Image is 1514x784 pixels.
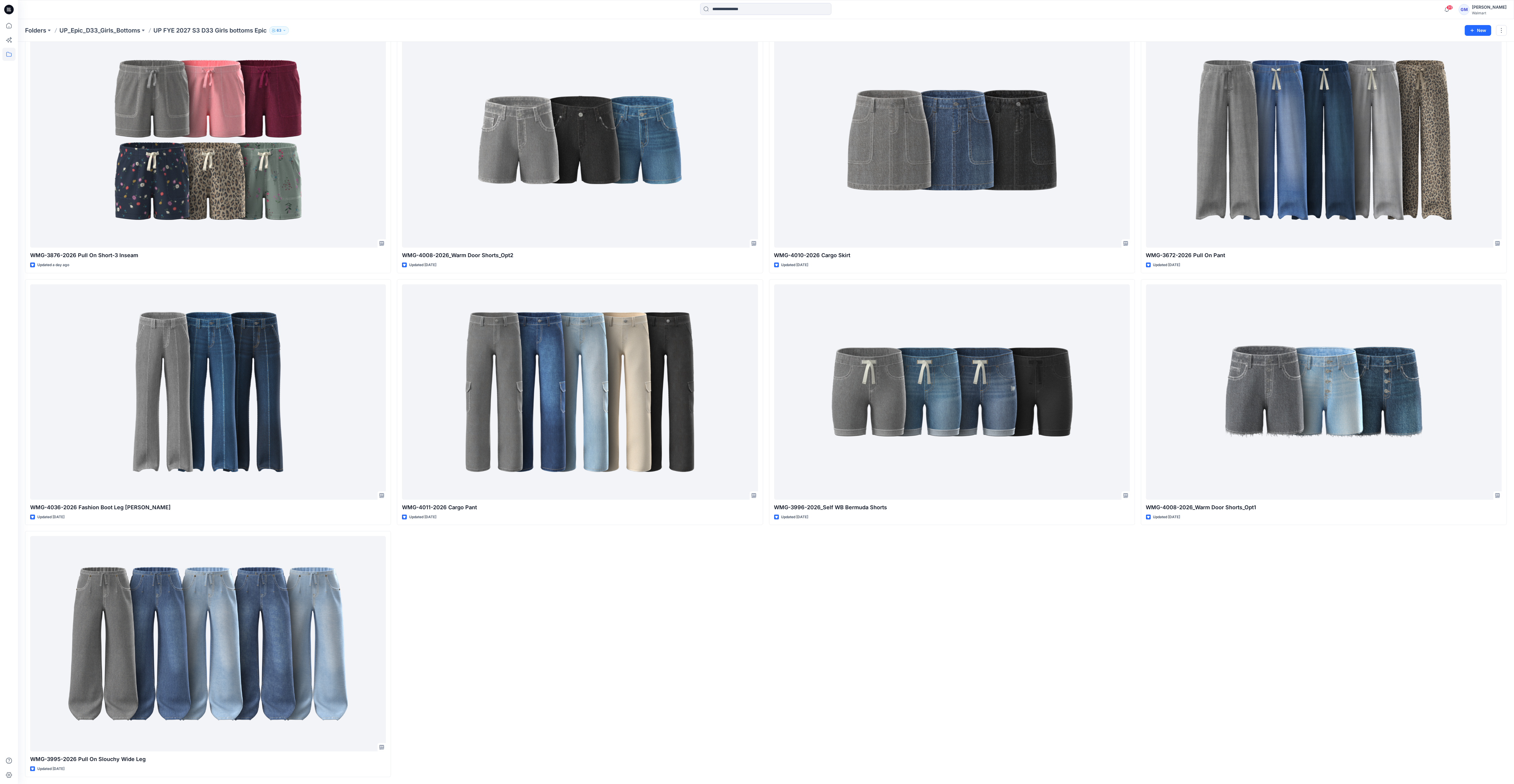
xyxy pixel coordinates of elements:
[1146,503,1502,512] p: WMG-4008-2026_Warm Door Shorts_Opt1
[30,251,386,260] p: WMG-3876-2026 Pull On Short-3 Inseam
[774,251,1130,260] p: WMG-4010-2026 Cargo Skirt
[781,262,808,268] p: Updated [DATE]
[1146,32,1502,248] a: WMG-3672-2026 Pull On Pant
[1472,4,1507,11] div: [PERSON_NAME]
[402,251,758,260] p: WMG-4008-2026_Warm Door Shorts_Opt2
[59,26,140,35] a: UP_Epic_D33_Girls_Bottoms
[30,32,386,248] a: WMG-3876-2026 Pull On Short-3 Inseam
[1146,251,1502,260] p: WMG-3672-2026 Pull On Pant
[153,26,267,35] p: UP FYE 2027 S3 D33 Girls bottoms Epic
[37,514,64,520] p: Updated [DATE]
[1459,4,1470,15] div: GM
[409,262,436,268] p: Updated [DATE]
[402,284,758,500] a: WMG-4011-2026 Cargo Pant
[1472,11,1507,15] div: Walmart
[30,755,386,763] p: WMG-3995-2026 Pull On Slouchy Wide Leg
[25,26,46,35] a: Folders
[1465,25,1491,36] button: New
[774,503,1130,512] p: WMG-3996-2026_Self WB Bermuda Shorts
[37,262,69,268] p: Updated a day ago
[269,26,289,35] button: 63
[774,284,1130,500] a: WMG-3996-2026_Self WB Bermuda Shorts
[30,284,386,500] a: WMG-4036-2026 Fashion Boot Leg Jean
[30,536,386,751] a: WMG-3995-2026 Pull On Slouchy Wide Leg
[1153,514,1180,520] p: Updated [DATE]
[1146,284,1502,500] a: WMG-4008-2026_Warm Door Shorts_Opt1
[37,766,64,772] p: Updated [DATE]
[30,503,386,512] p: WMG-4036-2026 Fashion Boot Leg [PERSON_NAME]
[277,27,281,34] p: 63
[409,514,436,520] p: Updated [DATE]
[781,514,808,520] p: Updated [DATE]
[774,32,1130,248] a: WMG-4010-2026 Cargo Skirt
[1447,5,1453,10] span: 99
[402,32,758,248] a: WMG-4008-2026_Warm Door Shorts_Opt2
[402,503,758,512] p: WMG-4011-2026 Cargo Pant
[1153,262,1180,268] p: Updated [DATE]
